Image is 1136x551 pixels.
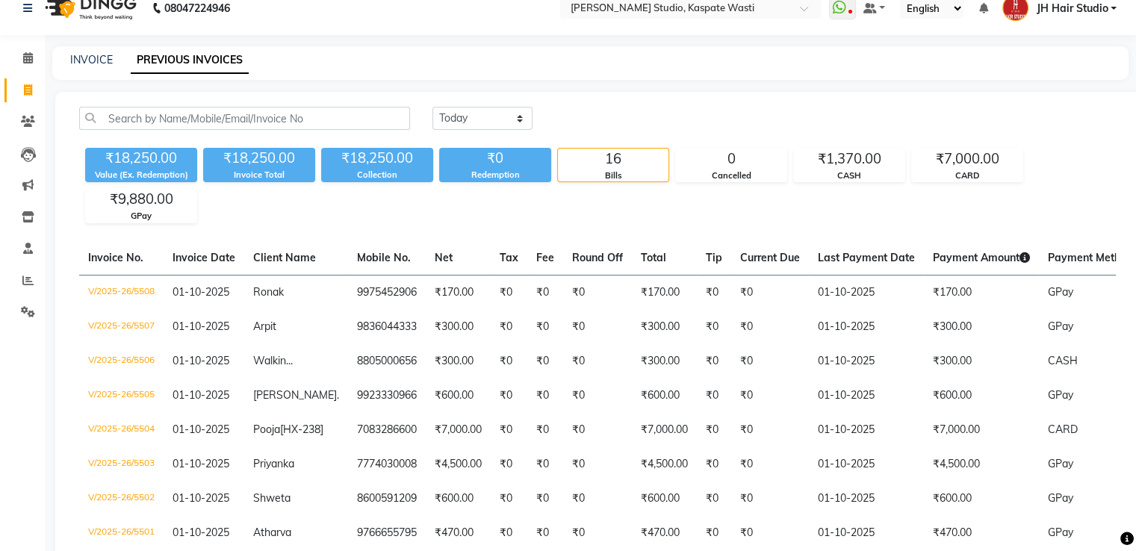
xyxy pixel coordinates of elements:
[286,354,293,367] span: ...
[563,413,632,447] td: ₹0
[641,251,666,264] span: Total
[1048,457,1073,470] span: GPay
[491,482,527,516] td: ₹0
[527,344,563,379] td: ₹0
[426,275,491,310] td: ₹170.00
[563,516,632,550] td: ₹0
[85,169,197,181] div: Value (Ex. Redemption)
[809,344,924,379] td: 01-10-2025
[321,148,433,169] div: ₹18,250.00
[527,516,563,550] td: ₹0
[1036,1,1108,16] span: JH Hair Studio
[697,516,731,550] td: ₹0
[79,379,164,413] td: V/2025-26/5505
[924,344,1039,379] td: ₹300.00
[632,275,697,310] td: ₹170.00
[731,447,809,482] td: ₹0
[1048,388,1073,402] span: GPay
[439,169,551,181] div: Redemption
[173,320,229,333] span: 01-10-2025
[173,285,229,299] span: 01-10-2025
[348,310,426,344] td: 9836044333
[491,447,527,482] td: ₹0
[527,413,563,447] td: ₹0
[731,275,809,310] td: ₹0
[253,457,294,470] span: Priyanka
[426,482,491,516] td: ₹600.00
[924,447,1039,482] td: ₹4,500.00
[79,310,164,344] td: V/2025-26/5507
[79,447,164,482] td: V/2025-26/5503
[731,379,809,413] td: ₹0
[348,413,426,447] td: 7083286600
[706,251,722,264] span: Tip
[563,275,632,310] td: ₹0
[348,344,426,379] td: 8805000656
[79,344,164,379] td: V/2025-26/5506
[632,344,697,379] td: ₹300.00
[536,251,554,264] span: Fee
[809,447,924,482] td: 01-10-2025
[697,344,731,379] td: ₹0
[563,447,632,482] td: ₹0
[86,189,196,210] div: ₹9,880.00
[426,379,491,413] td: ₹600.00
[697,275,731,310] td: ₹0
[809,482,924,516] td: 01-10-2025
[491,310,527,344] td: ₹0
[558,169,668,182] div: Bills
[558,149,668,169] div: 16
[491,379,527,413] td: ₹0
[731,310,809,344] td: ₹0
[491,413,527,447] td: ₹0
[809,379,924,413] td: 01-10-2025
[563,482,632,516] td: ₹0
[632,516,697,550] td: ₹470.00
[79,107,410,130] input: Search by Name/Mobile/Email/Invoice No
[337,388,339,402] span: .
[527,482,563,516] td: ₹0
[563,310,632,344] td: ₹0
[253,423,280,436] span: Pooja
[253,285,284,299] span: Ronak
[173,354,229,367] span: 01-10-2025
[697,379,731,413] td: ₹0
[809,413,924,447] td: 01-10-2025
[426,344,491,379] td: ₹300.00
[86,210,196,222] div: GPay
[809,516,924,550] td: 01-10-2025
[924,275,1039,310] td: ₹170.00
[348,516,426,550] td: 9766655795
[1048,285,1073,299] span: GPay
[632,447,697,482] td: ₹4,500.00
[426,310,491,344] td: ₹300.00
[253,388,337,402] span: [PERSON_NAME]
[527,379,563,413] td: ₹0
[491,275,527,310] td: ₹0
[632,379,697,413] td: ₹600.00
[203,148,315,169] div: ₹18,250.00
[173,423,229,436] span: 01-10-2025
[253,320,276,333] span: Arpit
[731,516,809,550] td: ₹0
[253,491,291,505] span: Shweta
[676,149,786,169] div: 0
[173,491,229,505] span: 01-10-2025
[426,447,491,482] td: ₹4,500.00
[131,47,249,74] a: PREVIOUS INVOICES
[731,413,809,447] td: ₹0
[697,413,731,447] td: ₹0
[491,344,527,379] td: ₹0
[809,275,924,310] td: 01-10-2025
[697,310,731,344] td: ₹0
[426,413,491,447] td: ₹7,000.00
[818,251,915,264] span: Last Payment Date
[1048,423,1078,436] span: CARD
[348,275,426,310] td: 9975452906
[809,310,924,344] td: 01-10-2025
[253,526,291,539] span: Atharva
[632,482,697,516] td: ₹600.00
[321,169,433,181] div: Collection
[173,526,229,539] span: 01-10-2025
[1048,526,1073,539] span: GPay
